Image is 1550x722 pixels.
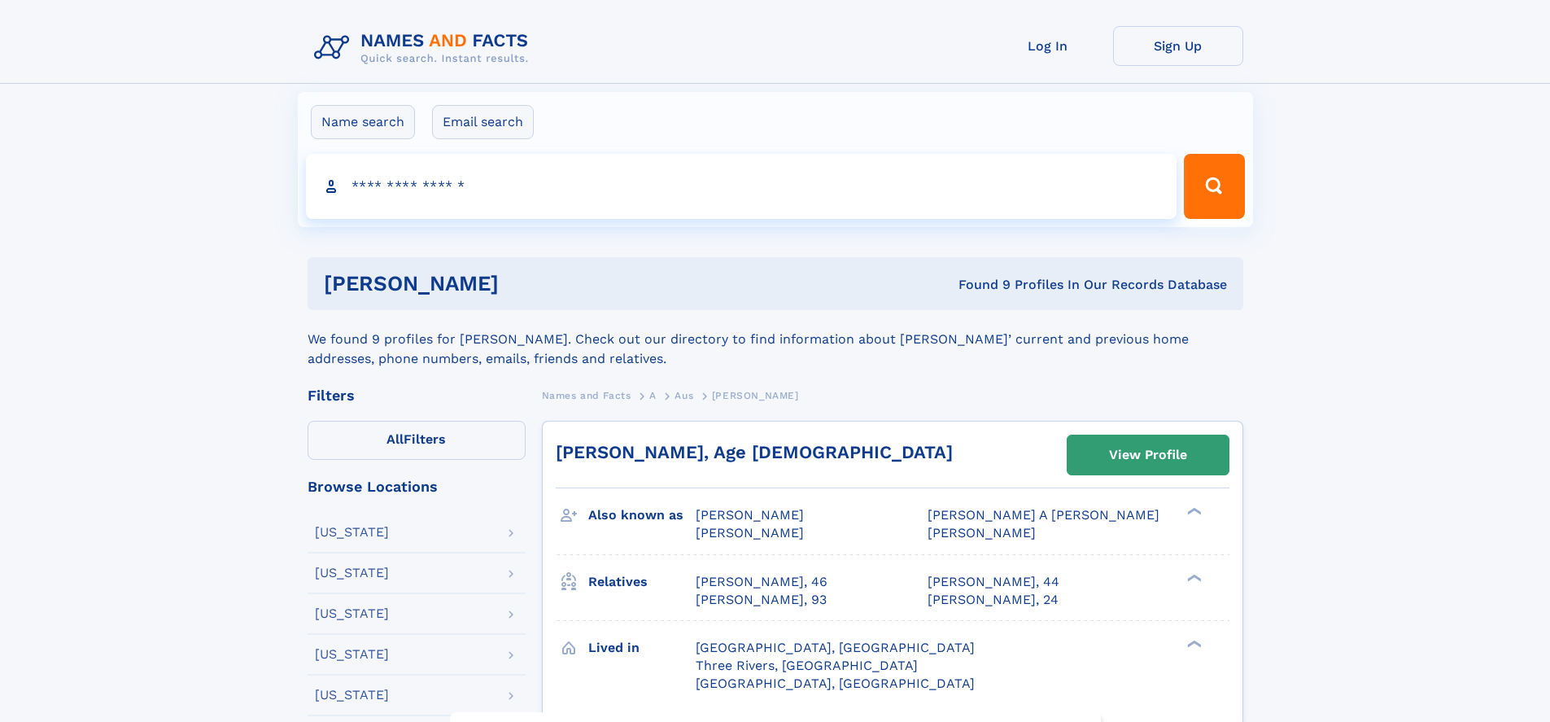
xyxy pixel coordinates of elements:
[432,105,534,139] label: Email search
[315,607,389,620] div: [US_STATE]
[696,640,975,655] span: [GEOGRAPHIC_DATA], [GEOGRAPHIC_DATA]
[542,385,631,405] a: Names and Facts
[306,154,1177,219] input: search input
[588,634,696,662] h3: Lived in
[712,390,799,401] span: [PERSON_NAME]
[1183,572,1203,583] div: ❯
[696,525,804,540] span: [PERSON_NAME]
[928,591,1059,609] a: [PERSON_NAME], 24
[315,648,389,661] div: [US_STATE]
[675,390,693,401] span: Aus
[1109,436,1187,474] div: View Profile
[696,573,827,591] a: [PERSON_NAME], 46
[1113,26,1243,66] a: Sign Up
[675,385,693,405] a: Aus
[588,568,696,596] h3: Relatives
[315,526,389,539] div: [US_STATE]
[696,676,975,691] span: [GEOGRAPHIC_DATA], [GEOGRAPHIC_DATA]
[1068,435,1229,475] a: View Profile
[1184,154,1244,219] button: Search Button
[308,26,542,70] img: Logo Names and Facts
[308,310,1243,369] div: We found 9 profiles for [PERSON_NAME]. Check out our directory to find information about [PERSON_...
[983,26,1113,66] a: Log In
[315,689,389,702] div: [US_STATE]
[308,421,526,460] label: Filters
[324,273,729,294] h1: [PERSON_NAME]
[315,567,389,580] div: [US_STATE]
[696,507,804,523] span: [PERSON_NAME]
[928,525,1036,540] span: [PERSON_NAME]
[588,501,696,529] h3: Also known as
[386,431,404,447] span: All
[928,573,1059,591] a: [PERSON_NAME], 44
[556,442,953,462] a: [PERSON_NAME], Age [DEMOGRAPHIC_DATA]
[649,390,657,401] span: A
[696,591,827,609] a: [PERSON_NAME], 93
[308,388,526,403] div: Filters
[1183,638,1203,649] div: ❯
[308,479,526,494] div: Browse Locations
[311,105,415,139] label: Name search
[696,658,918,673] span: Three Rivers, [GEOGRAPHIC_DATA]
[649,385,657,405] a: A
[728,276,1227,294] div: Found 9 Profiles In Our Records Database
[928,507,1159,523] span: [PERSON_NAME] A [PERSON_NAME]
[1183,506,1203,517] div: ❯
